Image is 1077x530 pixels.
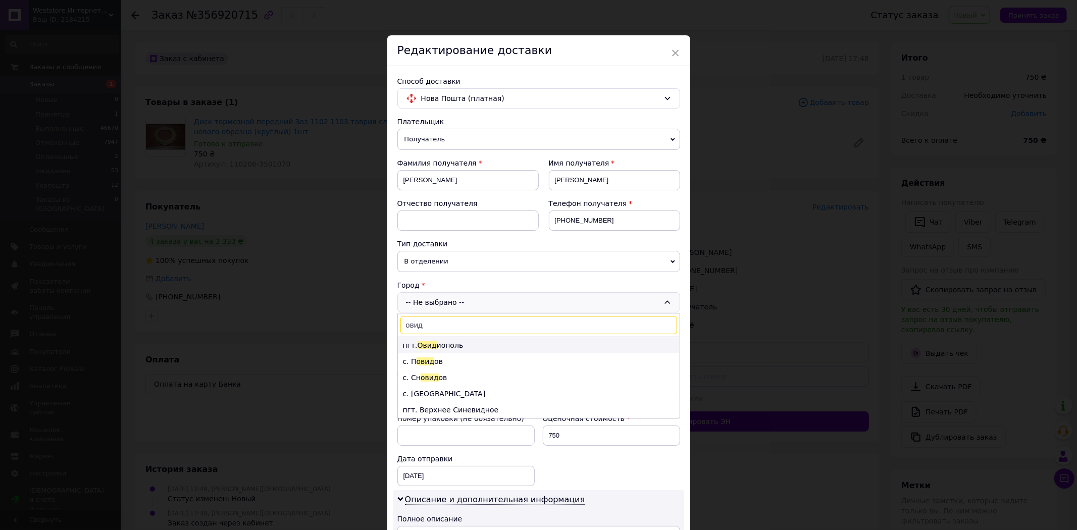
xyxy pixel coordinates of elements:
[397,199,478,207] span: Отчество получателя
[417,357,435,365] span: овид
[397,129,680,150] span: Получатель
[397,76,680,86] div: Способ доставки
[400,316,677,334] input: Найти
[421,93,659,104] span: Нова Пошта (платная)
[549,210,680,231] input: +380
[387,35,690,66] div: Редактирование доставки
[543,413,680,423] div: Оценочная стоимость
[405,495,585,505] span: Описание и дополнительная информация
[421,374,439,382] span: овид
[397,413,535,423] div: Номер упаковки (не обязательно)
[549,199,627,207] span: Телефон получателя
[397,159,477,167] span: Фамилия получателя
[671,44,680,62] span: ×
[397,514,680,524] div: Полное описание
[398,337,680,353] li: пгт. иополь
[397,251,680,272] span: В отделении
[398,402,680,418] li: пгт. Верхнее Синевидное
[549,159,609,167] span: Имя получателя
[398,386,680,402] li: с. [GEOGRAPHIC_DATA]
[398,369,680,386] li: с. Сн ов
[397,454,535,464] div: Дата отправки
[397,280,680,290] div: Город
[397,118,444,126] span: Плательщик
[397,240,448,248] span: Тип доставки
[398,353,680,369] li: с. П ов
[418,341,437,349] span: Овид
[397,292,680,312] div: -- Не выбрано --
